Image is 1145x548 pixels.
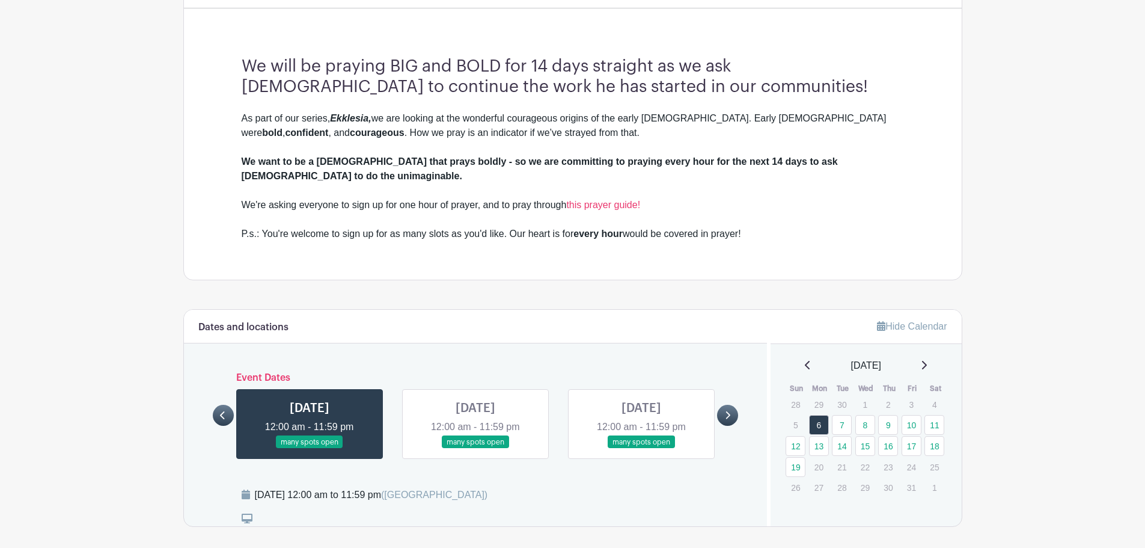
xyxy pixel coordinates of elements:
th: Sun [785,383,808,395]
a: 8 [855,415,875,435]
a: 19 [786,457,805,477]
p: 4 [924,395,944,414]
strong: every hour [573,229,623,239]
em: Ekklesia, [330,113,371,123]
p: 21 [832,458,852,476]
a: 10 [902,415,921,435]
h6: Dates and locations [198,322,289,333]
span: [DATE] [851,359,881,373]
p: 1 [924,478,944,497]
a: 7 [832,415,852,435]
strong: confident [285,128,328,138]
p: 1 [855,395,875,414]
strong: bold [262,128,282,138]
a: 12 [786,436,805,456]
th: Sat [924,383,947,395]
h3: We will be praying BIG and BOLD for 14 days straight as we ask [DEMOGRAPHIC_DATA] to continue the... [242,57,904,97]
th: Tue [831,383,855,395]
p: 25 [924,458,944,476]
a: 11 [924,415,944,435]
th: Thu [878,383,901,395]
a: 15 [855,436,875,456]
p: 31 [902,478,921,497]
a: 14 [832,436,852,456]
p: 20 [809,458,829,476]
a: 17 [902,436,921,456]
p: 30 [878,478,898,497]
a: 16 [878,436,898,456]
p: 28 [786,395,805,414]
h6: Event Dates [234,372,718,384]
th: Wed [855,383,878,395]
p: 29 [809,395,829,414]
p: 26 [786,478,805,497]
th: Mon [808,383,832,395]
a: this prayer guide! [566,200,640,210]
p: 22 [855,458,875,476]
span: ([GEOGRAPHIC_DATA]) [381,490,487,500]
strong: courageous [350,128,405,138]
p: 27 [809,478,829,497]
a: 18 [924,436,944,456]
p: 5 [786,416,805,434]
p: 24 [902,458,921,476]
p: 2 [878,395,898,414]
th: Fri [901,383,924,395]
a: 13 [809,436,829,456]
p: 30 [832,395,852,414]
p: 23 [878,458,898,476]
a: Hide Calendar [877,321,947,331]
a: 6 [809,415,829,435]
strong: We want to be a [DEMOGRAPHIC_DATA] that prays boldly - so we are committing to praying every hour... [242,156,838,181]
p: 3 [902,395,921,414]
p: 28 [832,478,852,497]
p: 29 [855,478,875,497]
div: [DATE] 12:00 am to 11:59 pm [255,488,488,502]
a: 9 [878,415,898,435]
div: As part of our series, we are looking at the wonderful courageous origins of the early [DEMOGRAPH... [242,111,904,241]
